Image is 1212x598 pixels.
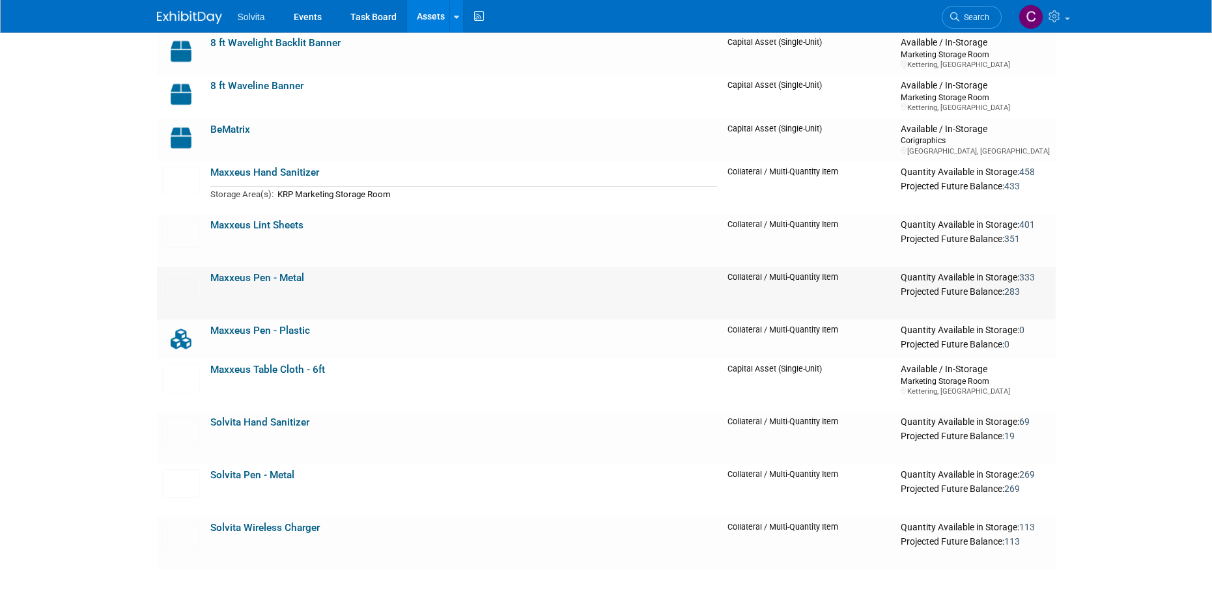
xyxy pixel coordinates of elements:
td: Collateral / Multi-Quantity Item [722,517,895,569]
td: Collateral / Multi-Quantity Item [722,319,895,359]
span: 283 [1004,286,1020,297]
div: Projected Future Balance: [901,231,1050,245]
div: Available / In-Storage [901,364,1050,375]
span: 433 [1004,181,1020,191]
span: Storage Area(s): [210,189,274,199]
div: Kettering, [GEOGRAPHIC_DATA] [901,60,1050,70]
div: Available / In-Storage [901,37,1050,49]
div: Projected Future Balance: [901,534,1050,548]
img: Cindy Miller [1019,5,1043,29]
span: 458 [1019,167,1035,177]
img: Collateral-Icon-2.png [162,325,200,353]
td: Collateral / Multi-Quantity Item [722,411,895,464]
div: Kettering, [GEOGRAPHIC_DATA] [901,387,1050,396]
a: 8 ft Waveline Banner [210,80,303,92]
div: Projected Future Balance: [901,428,1050,442]
span: 269 [1004,483,1020,494]
span: 333 [1019,272,1035,282]
span: 0 [1019,325,1024,335]
a: Search [942,6,1002,29]
a: Maxxeus Lint Sheets [210,219,303,231]
div: Quantity Available in Storage: [901,416,1050,428]
td: Collateral / Multi-Quantity Item [722,161,895,214]
a: Solvita Hand Sanitizer [210,416,309,428]
td: Capital Asset (Single-Unit) [722,31,895,75]
div: Marketing Storage Room [901,92,1050,103]
div: Available / In-Storage [901,124,1050,135]
span: Search [959,12,989,22]
div: Projected Future Balance: [901,178,1050,193]
div: Corigraphics [901,135,1050,146]
div: Quantity Available in Storage: [901,219,1050,231]
div: [GEOGRAPHIC_DATA], [GEOGRAPHIC_DATA] [901,146,1050,156]
a: 8 ft Wavelight Backlit Banner [210,37,341,49]
td: Capital Asset (Single-Unit) [722,118,895,161]
span: 0 [1004,339,1009,349]
td: Collateral / Multi-Quantity Item [722,267,895,319]
a: BeMatrix [210,124,250,135]
div: Quantity Available in Storage: [901,469,1050,481]
a: Solvita Pen - Metal [210,469,294,481]
div: Projected Future Balance: [901,481,1050,495]
div: Available / In-Storage [901,80,1050,92]
div: Quantity Available in Storage: [901,272,1050,284]
div: Marketing Storage Room [901,375,1050,387]
td: Collateral / Multi-Quantity Item [722,214,895,267]
a: Maxxeus Table Cloth - 6ft [210,364,325,375]
div: Quantity Available in Storage: [901,325,1050,336]
td: Collateral / Multi-Quantity Item [722,464,895,517]
td: Capital Asset (Single-Unit) [722,359,895,411]
div: Projected Future Balance: [901,336,1050,351]
a: Maxxeus Pen - Plastic [210,325,310,336]
img: Capital-Asset-Icon-2.png [162,124,200,152]
span: 269 [1019,469,1035,480]
img: ExhibitDay [157,11,222,24]
span: 69 [1019,416,1030,427]
img: Capital-Asset-Icon-2.png [162,80,200,109]
td: Capital Asset (Single-Unit) [722,75,895,118]
div: Marketing Storage Room [901,49,1050,60]
td: KRP Marketing Storage Room [274,186,718,201]
a: Maxxeus Hand Sanitizer [210,167,319,178]
span: 351 [1004,234,1020,244]
a: Maxxeus Pen - Metal [210,272,304,284]
div: Quantity Available in Storage: [901,167,1050,178]
img: Capital-Asset-Icon-2.png [162,37,200,66]
div: Projected Future Balance: [901,284,1050,298]
div: Kettering, [GEOGRAPHIC_DATA] [901,103,1050,113]
div: Quantity Available in Storage: [901,522,1050,534]
span: 19 [1004,431,1015,441]
a: Solvita Wireless Charger [210,522,320,534]
span: 113 [1004,536,1020,547]
span: 113 [1019,522,1035,532]
span: 401 [1019,219,1035,230]
span: Solvita [238,12,265,22]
